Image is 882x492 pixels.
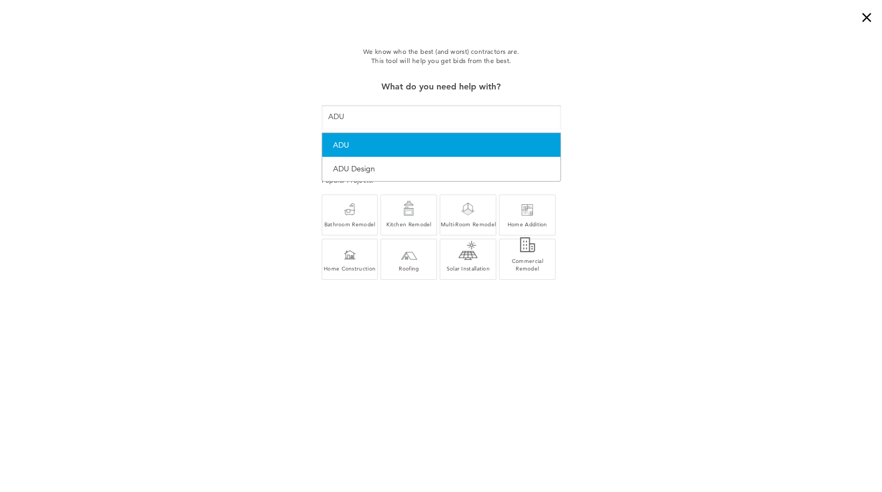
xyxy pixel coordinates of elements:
[322,105,561,129] input: ex. remodel, custom home, etc.
[499,257,555,272] div: Commercial Remodel
[499,220,555,228] div: Home Addition
[440,265,496,272] div: Solar Installation
[381,265,436,272] div: Roofing
[333,162,550,176] div: ADU Design
[381,220,436,228] div: Kitchen Remodel
[322,265,378,272] div: Home Construction
[268,47,615,66] div: We know who the best (and worst) contractors are. This tool will help you get bids from the best.
[828,438,869,479] iframe: Drift Widget Chat Controller
[322,79,561,94] div: What do you need help with?
[322,220,378,228] div: Bathroom Remodel
[440,220,496,228] div: Multi-Room Remodel
[333,138,550,152] div: ADU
